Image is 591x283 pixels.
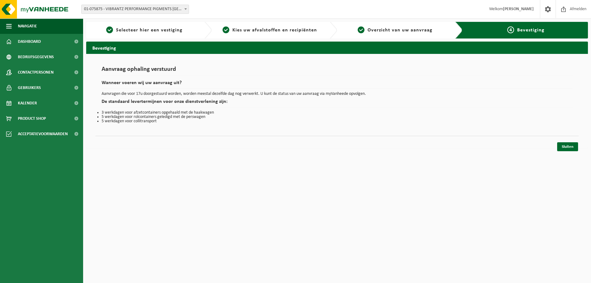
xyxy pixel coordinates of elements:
[18,18,37,34] span: Navigatie
[18,65,54,80] span: Contactpersonen
[18,49,54,65] span: Bedrijfsgegevens
[102,99,573,107] h2: De standaard levertermijnen voor onze dienstverlening zijn:
[102,115,573,119] li: 5 werkdagen voor rolcontainers geledigd met de perswagen
[102,111,573,115] li: 3 werkdagen voor afzetcontainers opgehaald met de haakwagen
[102,80,573,89] h2: Wanneer voeren wij uw aanvraag uit?
[102,66,573,76] h1: Aanvraag ophaling verstuurd
[89,26,199,34] a: 1Selecteer hier een vestiging
[18,95,37,111] span: Kalender
[232,28,317,33] span: Kies uw afvalstoffen en recipiënten
[102,92,573,96] p: Aanvragen die voor 17u doorgestuurd worden, worden meestal dezelfde dag nog verwerkt. U kunt de s...
[215,26,325,34] a: 2Kies uw afvalstoffen en recipiënten
[18,126,68,142] span: Acceptatievoorwaarden
[18,111,46,126] span: Product Shop
[106,26,113,33] span: 1
[503,7,534,11] strong: [PERSON_NAME]
[102,119,573,123] li: 5 werkdagen voor collitransport
[340,26,450,34] a: 3Overzicht van uw aanvraag
[358,26,364,33] span: 3
[368,28,432,33] span: Overzicht van uw aanvraag
[18,34,41,49] span: Dashboard
[507,26,514,33] span: 4
[86,42,588,54] h2: Bevestiging
[223,26,229,33] span: 2
[517,28,545,33] span: Bevestiging
[116,28,183,33] span: Selecteer hier een vestiging
[81,5,189,14] span: 01-075875 - VIBRANTZ PERFORMANCE PIGMENTS BELGIUM - MENEN
[18,80,41,95] span: Gebruikers
[82,5,189,14] span: 01-075875 - VIBRANTZ PERFORMANCE PIGMENTS BELGIUM - MENEN
[557,142,578,151] a: Sluiten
